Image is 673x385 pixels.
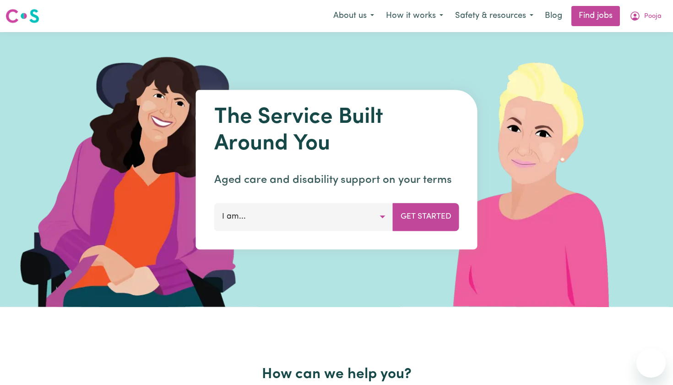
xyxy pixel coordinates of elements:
img: Careseekers logo [5,8,39,24]
button: How it works [380,6,449,26]
button: My Account [624,6,668,26]
iframe: Button to launch messaging window [636,348,666,378]
button: Get Started [393,203,459,231]
a: Blog [539,6,568,26]
p: Aged care and disability support on your terms [214,172,459,188]
span: Pooja [644,11,662,22]
button: Safety & resources [449,6,539,26]
h1: The Service Built Around You [214,104,459,157]
button: I am... [214,203,393,231]
a: Careseekers logo [5,5,39,27]
a: Find jobs [571,6,620,26]
button: About us [327,6,380,26]
h2: How can we help you? [40,366,633,383]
